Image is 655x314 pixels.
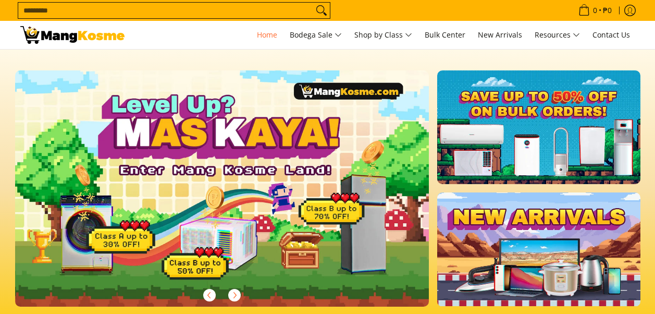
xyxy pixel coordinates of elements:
img: Mang Kosme: Your Home Appliances Warehouse Sale Partner! [20,26,125,44]
span: Resources [535,29,580,42]
img: Gaming desktop banner [15,70,429,307]
a: Bulk Center [419,21,471,49]
span: Home [257,30,277,40]
span: • [575,5,615,16]
a: Bodega Sale [285,21,347,49]
a: Home [252,21,282,49]
span: Bodega Sale [290,29,342,42]
button: Previous [198,284,221,307]
a: New Arrivals [473,21,527,49]
a: Contact Us [587,21,635,49]
a: Resources [529,21,585,49]
span: Bulk Center [425,30,465,40]
span: Contact Us [592,30,630,40]
a: Shop by Class [349,21,417,49]
span: Shop by Class [354,29,412,42]
span: 0 [591,7,599,14]
button: Search [313,3,330,18]
span: ₱0 [601,7,613,14]
span: New Arrivals [478,30,522,40]
nav: Main Menu [135,21,635,49]
button: Next [223,284,246,307]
